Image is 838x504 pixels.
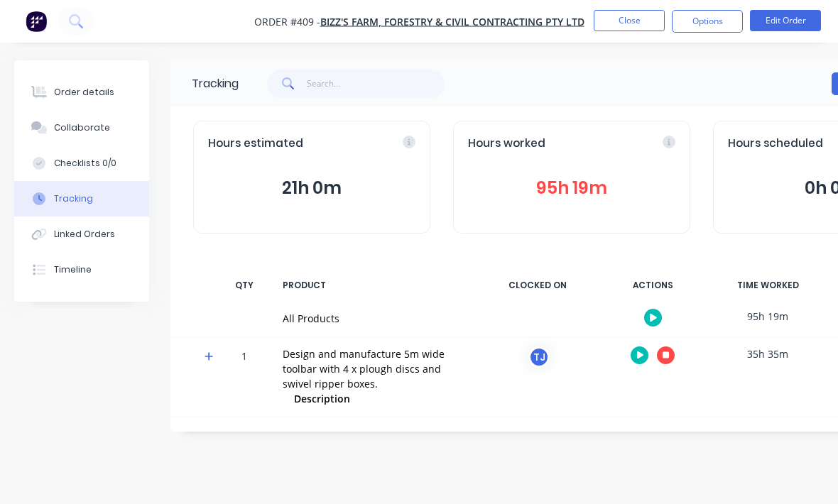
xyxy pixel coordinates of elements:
div: PRODUCT [274,270,476,300]
div: 35h 35m [714,338,821,370]
button: Options [672,10,743,33]
button: Collaborate [14,110,149,146]
div: Tracking [54,192,93,205]
button: Edit Order [750,10,821,31]
button: Tracking [14,181,149,217]
div: Design and manufacture 5m wide toolbar with 4 x plough discs and swivel ripper boxes. [283,346,467,391]
button: 95h 19m [468,175,675,202]
div: 1 [223,340,266,417]
span: Hours estimated [208,136,303,152]
div: Tracking [192,75,239,92]
span: Hours worked [468,136,545,152]
div: Collaborate [54,121,110,134]
button: Checklists 0/0 [14,146,149,181]
div: Checklists 0/0 [54,157,116,170]
button: Linked Orders [14,217,149,252]
div: CLOCKED ON [484,270,591,300]
div: Linked Orders [54,228,115,241]
span: Order #409 - [254,15,320,28]
button: Timeline [14,252,149,287]
button: Close [594,10,665,31]
div: TJ [528,346,550,368]
span: Description [294,391,350,406]
div: All Products [283,311,467,326]
div: Order details [54,86,114,99]
div: Timeline [54,263,92,276]
button: 21h 0m [208,175,415,202]
div: TIME WORKED [714,270,821,300]
div: QTY [223,270,266,300]
input: Search... [307,70,445,98]
div: 95h 19m [714,300,821,332]
div: ACTIONS [599,270,706,300]
span: Hours scheduled [728,136,823,152]
a: Bizz's Farm, Forestry & Civil Contracting Pty Ltd [320,15,584,28]
button: Order details [14,75,149,110]
img: Factory [26,11,47,32]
